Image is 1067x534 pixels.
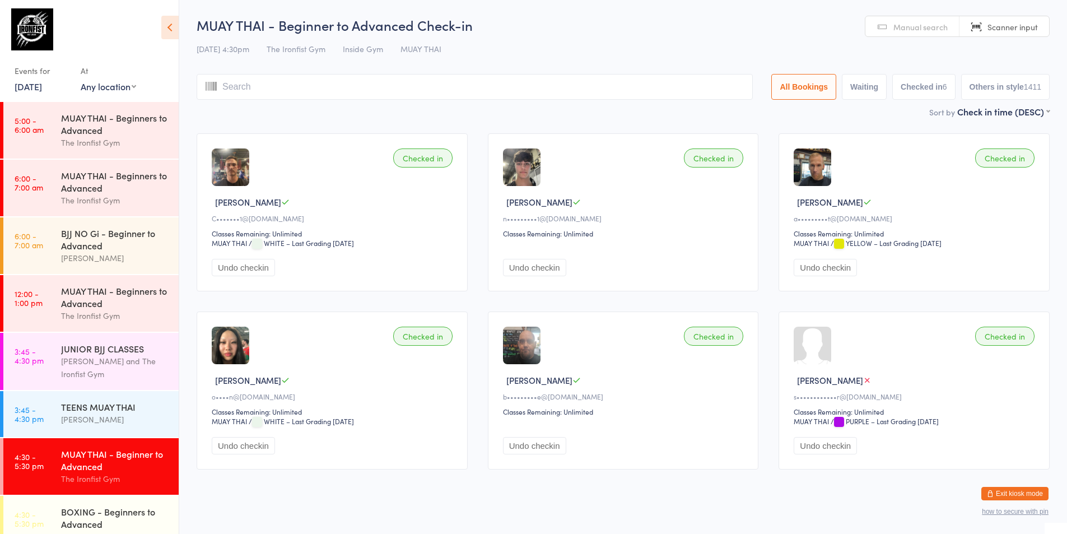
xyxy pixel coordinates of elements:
[3,391,179,437] a: 3:45 -4:30 pmTEENS MUAY THAI[PERSON_NAME]
[212,148,249,186] img: image1730093105.png
[3,217,179,274] a: 6:00 -7:00 amBJJ NO Gi - Beginner to Advanced[PERSON_NAME]
[831,416,939,426] span: / PURPLE – Last Grading [DATE]
[684,327,743,346] div: Checked in
[503,229,747,238] div: Classes Remaining: Unlimited
[15,80,42,92] a: [DATE]
[267,43,325,54] span: The Ironfist Gym
[982,508,1049,516] button: how to secure with pin
[61,227,169,252] div: BJJ NO Gi - Beginner to Advanced
[215,374,281,386] span: [PERSON_NAME]
[771,74,836,100] button: All Bookings
[794,148,831,186] img: image1711283738.png
[15,174,43,192] time: 6:00 - 7:00 am
[794,259,857,276] button: Undo checkin
[61,285,169,309] div: MUAY THAI - Beginners to Advanced
[61,448,169,472] div: MUAY THAI - Beginner to Advanced
[215,196,281,208] span: [PERSON_NAME]
[797,196,863,208] span: [PERSON_NAME]
[400,43,441,54] span: MUAY THAI
[212,416,247,426] div: MUAY THAI
[3,275,179,332] a: 12:00 -1:00 pmMUAY THAI - Beginners to AdvancedThe Ironfist Gym
[929,106,955,118] label: Sort by
[506,374,572,386] span: [PERSON_NAME]
[393,148,453,168] div: Checked in
[249,238,354,248] span: / WHITE – Last Grading [DATE]
[3,438,179,495] a: 4:30 -5:30 pmMUAY THAI - Beginner to AdvancedThe Ironfist Gym
[943,82,947,91] div: 6
[503,148,541,186] img: image1753252626.png
[15,405,44,423] time: 3:45 - 4:30 pm
[957,105,1050,118] div: Check in time (DESC)
[794,416,829,426] div: MUAY THAI
[503,407,747,416] div: Classes Remaining: Unlimited
[212,407,456,416] div: Classes Remaining: Unlimited
[61,342,169,355] div: JUNIOR BJJ CLASSES
[61,413,169,426] div: [PERSON_NAME]
[975,327,1035,346] div: Checked in
[212,437,275,454] button: Undo checkin
[975,148,1035,168] div: Checked in
[212,392,456,401] div: o••••n@[DOMAIN_NAME]
[197,74,753,100] input: Search
[81,62,136,80] div: At
[797,374,863,386] span: [PERSON_NAME]
[61,505,169,530] div: BOXING - Beginners to Advanced
[61,252,169,264] div: [PERSON_NAME]
[197,43,249,54] span: [DATE] 4:30pm
[11,8,53,50] img: The Ironfist Gym
[794,229,1038,238] div: Classes Remaining: Unlimited
[212,213,456,223] div: C•••••••1@[DOMAIN_NAME]
[15,116,44,134] time: 5:00 - 6:00 am
[987,21,1038,32] span: Scanner input
[794,437,857,454] button: Undo checkin
[794,407,1038,416] div: Classes Remaining: Unlimited
[794,238,829,248] div: MUAY THAI
[3,160,179,216] a: 6:00 -7:00 amMUAY THAI - Beginners to AdvancedThe Ironfist Gym
[249,416,354,426] span: / WHITE – Last Grading [DATE]
[893,21,948,32] span: Manual search
[61,136,169,149] div: The Ironfist Gym
[15,510,44,528] time: 4:30 - 5:30 pm
[15,231,43,249] time: 6:00 - 7:00 am
[831,238,942,248] span: / YELLOW – Last Grading [DATE]
[61,309,169,322] div: The Ironfist Gym
[3,102,179,159] a: 5:00 -6:00 amMUAY THAI - Beginners to AdvancedThe Ironfist Gym
[212,327,249,364] img: image1739253665.png
[212,229,456,238] div: Classes Remaining: Unlimited
[503,392,747,401] div: b•••••••••e@[DOMAIN_NAME]
[15,289,43,307] time: 12:00 - 1:00 pm
[3,333,179,390] a: 3:45 -4:30 pmJUNIOR BJJ CLASSES[PERSON_NAME] and The Ironfist Gym
[503,213,747,223] div: n•••••••••1@[DOMAIN_NAME]
[212,238,247,248] div: MUAY THAI
[981,487,1049,500] button: Exit kiosk mode
[1024,82,1041,91] div: 1411
[61,112,169,136] div: MUAY THAI - Beginners to Advanced
[842,74,887,100] button: Waiting
[61,355,169,380] div: [PERSON_NAME] and The Ironfist Gym
[503,259,566,276] button: Undo checkin
[794,392,1038,401] div: s••••••••••••r@[DOMAIN_NAME]
[506,196,572,208] span: [PERSON_NAME]
[892,74,956,100] button: Checked in6
[197,16,1050,34] h2: MUAY THAI - Beginner to Advanced Check-in
[343,43,383,54] span: Inside Gym
[503,437,566,454] button: Undo checkin
[81,80,136,92] div: Any location
[15,62,69,80] div: Events for
[61,401,169,413] div: TEENS MUAY THAI
[212,259,275,276] button: Undo checkin
[503,327,541,364] img: image1753688039.png
[61,472,169,485] div: The Ironfist Gym
[61,194,169,207] div: The Ironfist Gym
[393,327,453,346] div: Checked in
[684,148,743,168] div: Checked in
[15,452,44,470] time: 4:30 - 5:30 pm
[15,347,44,365] time: 3:45 - 4:30 pm
[961,74,1050,100] button: Others in style1411
[794,213,1038,223] div: a•••••••••t@[DOMAIN_NAME]
[61,169,169,194] div: MUAY THAI - Beginners to Advanced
